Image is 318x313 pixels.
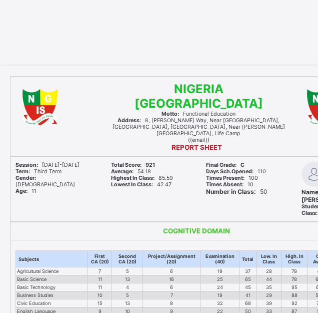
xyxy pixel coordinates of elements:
[15,188,36,194] span: 11
[111,181,171,188] span: 42.47
[281,299,307,307] td: 92
[143,251,200,267] th: Project/Assignment (20)
[112,283,143,291] td: 4
[15,175,75,188] span: [DEMOGRAPHIC_DATA]
[112,267,143,275] td: 5
[301,210,317,216] b: Class:
[143,275,200,283] td: 16
[111,168,133,175] b: Average:
[15,175,36,181] b: Gender:
[15,162,38,168] b: Session:
[200,291,239,299] td: 19
[206,181,253,188] span: 10
[88,267,112,275] td: 7
[112,117,285,137] span: 8, [PERSON_NAME] Way, Near [GEOGRAPHIC_DATA], [GEOGRAPHIC_DATA], [GEOGRAPHIC_DATA], Near [PERSON_...
[16,283,88,291] td: Basic Technology
[111,181,153,188] b: Lowest In Class:
[111,175,173,181] span: 85.59
[239,251,256,267] th: Total
[200,251,239,267] th: Examination (40)
[281,291,307,299] td: 88
[200,267,239,275] td: 19
[88,291,112,299] td: 10
[281,251,307,267] th: High. In Class
[239,275,256,283] td: 65
[16,251,88,267] th: Subjects
[256,299,281,307] td: 39
[88,283,112,291] td: 11
[256,251,281,267] th: Low. In Class
[256,291,281,299] td: 29
[112,291,143,299] td: 5
[200,275,239,283] td: 25
[171,143,222,151] b: REPORT SHEET
[206,162,236,168] b: Final Grade:
[239,291,256,299] td: 41
[206,188,256,195] b: Number in Class:
[206,175,258,181] span: 100
[206,181,243,188] b: Times Absent:
[239,299,256,307] td: 68
[256,283,281,291] td: 35
[112,251,143,267] th: Second CA (20)
[239,283,256,291] td: 45
[161,111,235,117] span: Functional Education
[88,251,112,267] th: First CA (20)
[206,175,244,181] b: Times Present:
[206,162,244,168] span: C
[16,299,88,307] td: Civic Education
[15,168,61,175] span: Third Term
[143,291,200,299] td: 7
[206,168,266,175] span: 110
[256,267,281,275] td: 28
[16,267,88,275] td: Agricultural Science
[88,275,112,283] td: 11
[111,162,141,168] b: Total Score:
[111,175,154,181] b: Highest In Class:
[281,267,307,275] td: 78
[143,267,200,275] td: 6
[143,283,200,291] td: 6
[111,162,155,168] span: 921
[112,275,143,283] td: 13
[111,168,151,175] span: 54.18
[15,188,27,194] b: Age:
[200,283,239,291] td: 24
[256,275,281,283] td: 44
[281,283,307,291] td: 95
[143,299,200,307] td: 8
[88,299,112,307] td: 15
[206,188,267,195] span: 50
[134,82,263,111] span: NIGERIA [GEOGRAPHIC_DATA]
[188,137,209,143] span: {{email}}
[112,299,143,307] td: 13
[206,168,253,175] b: Days Sch.Opened:
[239,267,256,275] td: 37
[15,162,79,168] span: [DATE]-[DATE]
[117,117,141,124] b: Address:
[163,227,230,235] b: COGNITIVE DOMAIN
[16,275,88,283] td: Basic Science
[281,275,307,283] td: 78
[161,111,179,117] b: Motto:
[15,168,30,175] b: Term:
[200,299,239,307] td: 32
[16,291,88,299] td: Business Studies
